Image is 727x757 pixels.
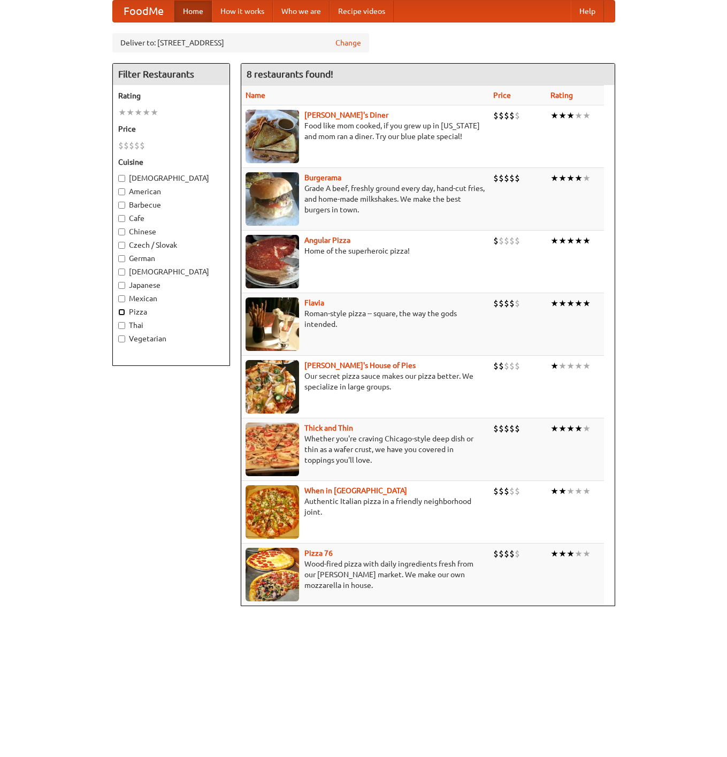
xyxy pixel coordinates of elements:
[304,361,416,370] a: [PERSON_NAME]'s House of Pies
[118,90,224,101] h5: Rating
[304,173,341,182] a: Burgerama
[509,423,515,434] li: $
[118,106,126,118] li: ★
[118,186,224,197] label: American
[504,548,509,560] li: $
[174,1,212,22] a: Home
[493,297,499,309] li: $
[504,423,509,434] li: $
[304,236,350,244] a: Angular Pizza
[246,371,485,392] p: Our secret pizza sauce makes our pizza better. We specialize in large groups.
[118,320,224,331] label: Thai
[575,235,583,247] li: ★
[246,485,299,539] img: wheninrome.jpg
[118,307,224,317] label: Pizza
[583,485,591,497] li: ★
[550,548,558,560] li: ★
[118,215,125,222] input: Cafe
[583,235,591,247] li: ★
[212,1,273,22] a: How it works
[129,140,134,151] li: $
[118,140,124,151] li: $
[515,360,520,372] li: $
[118,200,224,210] label: Barbecue
[246,360,299,414] img: luigis.jpg
[504,172,509,184] li: $
[124,140,129,151] li: $
[304,299,324,307] b: Flavia
[246,496,485,517] p: Authentic Italian pizza in a friendly neighborhood joint.
[493,360,499,372] li: $
[509,485,515,497] li: $
[150,106,158,118] li: ★
[583,360,591,372] li: ★
[509,110,515,121] li: $
[567,485,575,497] li: ★
[246,423,299,476] img: thick.jpg
[499,485,504,497] li: $
[330,1,394,22] a: Recipe videos
[499,110,504,121] li: $
[550,423,558,434] li: ★
[515,485,520,497] li: $
[493,91,511,100] a: Price
[567,172,575,184] li: ★
[550,360,558,372] li: ★
[558,360,567,372] li: ★
[246,120,485,142] p: Food like mom cooked, if you grew up in [US_STATE] and mom ran a diner. Try our blue plate special!
[583,110,591,121] li: ★
[575,172,583,184] li: ★
[246,183,485,215] p: Grade A beef, freshly ground every day, hand-cut fries, and home-made milkshakes. We make the bes...
[567,360,575,372] li: ★
[134,140,140,151] li: $
[118,202,125,209] input: Barbecue
[118,309,125,316] input: Pizza
[246,246,485,256] p: Home of the superheroic pizza!
[575,548,583,560] li: ★
[583,297,591,309] li: ★
[304,111,388,119] a: [PERSON_NAME]'s Diner
[583,548,591,560] li: ★
[515,110,520,121] li: $
[499,297,504,309] li: $
[550,110,558,121] li: ★
[118,240,224,250] label: Czech / Slovak
[493,548,499,560] li: $
[509,548,515,560] li: $
[515,423,520,434] li: $
[118,226,224,237] label: Chinese
[246,308,485,330] p: Roman-style pizza -- square, the way the gods intended.
[567,297,575,309] li: ★
[246,235,299,288] img: angular.jpg
[118,266,224,277] label: [DEMOGRAPHIC_DATA]
[304,486,407,495] a: When in [GEOGRAPHIC_DATA]
[246,548,299,601] img: pizza76.jpg
[567,235,575,247] li: ★
[583,172,591,184] li: ★
[515,297,520,309] li: $
[118,213,224,224] label: Cafe
[335,37,361,48] a: Change
[504,235,509,247] li: $
[567,110,575,121] li: ★
[550,297,558,309] li: ★
[509,297,515,309] li: $
[134,106,142,118] li: ★
[575,360,583,372] li: ★
[246,91,265,100] a: Name
[118,293,224,304] label: Mexican
[575,485,583,497] li: ★
[504,110,509,121] li: $
[118,322,125,329] input: Thai
[550,485,558,497] li: ★
[118,242,125,249] input: Czech / Slovak
[118,295,125,302] input: Mexican
[118,188,125,195] input: American
[567,423,575,434] li: ★
[246,110,299,163] img: sallys.jpg
[509,172,515,184] li: $
[246,433,485,465] p: Whether you're craving Chicago-style deep dish or thin as a wafer crust, we have you covered in t...
[126,106,134,118] li: ★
